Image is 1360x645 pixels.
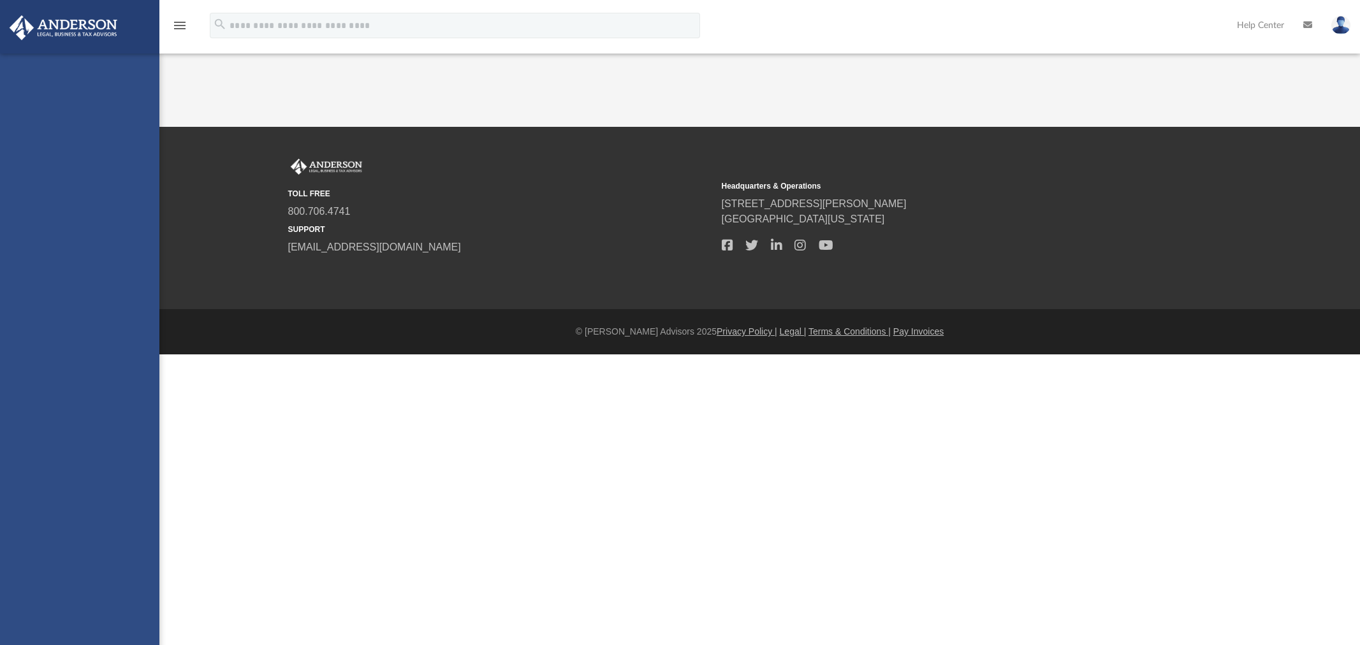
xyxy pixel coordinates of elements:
a: [EMAIL_ADDRESS][DOMAIN_NAME] [288,242,461,252]
a: 800.706.4741 [288,206,351,217]
a: [STREET_ADDRESS][PERSON_NAME] [722,198,907,209]
small: TOLL FREE [288,188,713,199]
a: Pay Invoices [893,326,944,337]
img: User Pic [1331,16,1350,34]
a: menu [172,24,187,33]
img: Anderson Advisors Platinum Portal [6,15,121,40]
a: Privacy Policy | [717,326,777,337]
small: SUPPORT [288,224,713,235]
a: Legal | [780,326,807,337]
small: Headquarters & Operations [722,180,1146,192]
i: search [213,17,227,31]
i: menu [172,18,187,33]
a: [GEOGRAPHIC_DATA][US_STATE] [722,214,885,224]
a: Terms & Conditions | [808,326,891,337]
img: Anderson Advisors Platinum Portal [288,159,365,175]
div: © [PERSON_NAME] Advisors 2025 [159,325,1360,338]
